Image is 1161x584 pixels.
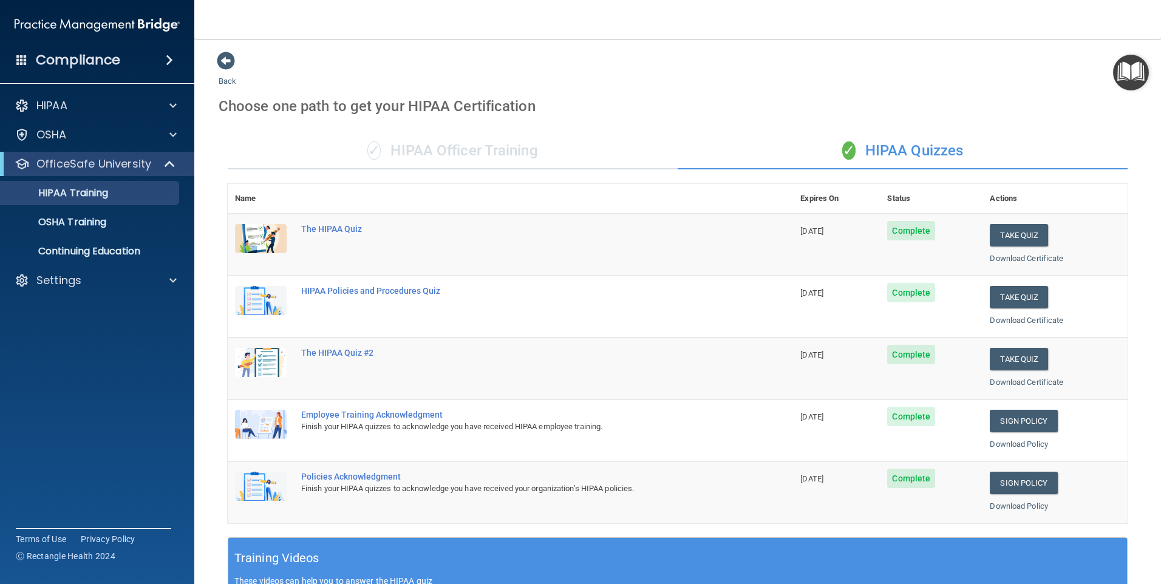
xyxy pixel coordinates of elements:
button: Take Quiz [990,286,1048,308]
a: OSHA [15,127,177,142]
h5: Training Videos [234,548,319,569]
img: PMB logo [15,13,180,37]
a: Back [219,62,236,86]
div: Policies Acknowledgment [301,472,732,481]
a: Download Certificate [990,316,1063,325]
p: OSHA Training [8,216,106,228]
button: Take Quiz [990,224,1048,246]
button: Take Quiz [990,348,1048,370]
div: Choose one path to get your HIPAA Certification [219,89,1137,124]
h4: Compliance [36,52,120,69]
span: [DATE] [800,288,823,297]
a: Sign Policy [990,472,1057,494]
span: [DATE] [800,350,823,359]
div: Employee Training Acknowledgment [301,410,732,419]
div: HIPAA Quizzes [678,133,1128,169]
span: Complete [887,221,935,240]
span: Ⓒ Rectangle Health 2024 [16,550,115,562]
span: Complete [887,407,935,426]
th: Status [880,184,982,214]
a: OfficeSafe University [15,157,176,171]
p: OfficeSafe University [36,157,151,171]
th: Name [228,184,294,214]
p: Continuing Education [8,245,174,257]
span: ✓ [842,141,856,160]
a: Download Certificate [990,254,1063,263]
th: Actions [982,184,1128,214]
span: [DATE] [800,412,823,421]
div: Finish your HIPAA quizzes to acknowledge you have received your organization’s HIPAA policies. [301,481,732,496]
div: HIPAA Policies and Procedures Quiz [301,286,732,296]
a: Download Policy [990,501,1048,511]
p: HIPAA [36,98,67,113]
a: Download Certificate [990,378,1063,387]
th: Expires On [793,184,880,214]
span: ✓ [367,141,381,160]
a: Terms of Use [16,533,66,545]
span: Complete [887,345,935,364]
button: Open Resource Center [1113,55,1149,90]
div: Finish your HIPAA quizzes to acknowledge you have received HIPAA employee training. [301,419,732,434]
div: The HIPAA Quiz [301,224,732,234]
a: Settings [15,273,177,288]
a: Privacy Policy [81,533,135,545]
div: HIPAA Officer Training [228,133,678,169]
p: HIPAA Training [8,187,108,199]
span: [DATE] [800,474,823,483]
p: Settings [36,273,81,288]
span: Complete [887,469,935,488]
a: Sign Policy [990,410,1057,432]
a: HIPAA [15,98,177,113]
a: Download Policy [990,440,1048,449]
span: Complete [887,283,935,302]
span: [DATE] [800,226,823,236]
p: OSHA [36,127,67,142]
div: The HIPAA Quiz #2 [301,348,732,358]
